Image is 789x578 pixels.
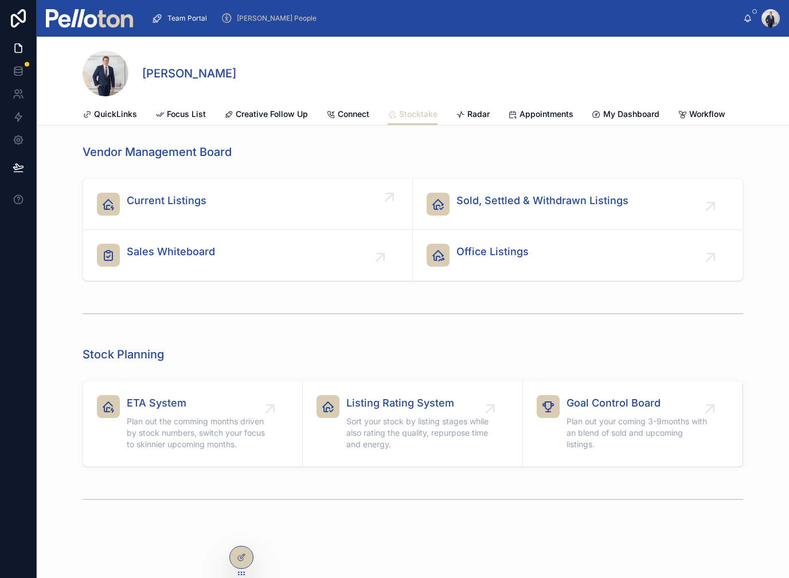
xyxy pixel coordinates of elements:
img: App logo [46,9,133,28]
a: QuickLinks [83,104,137,127]
span: Office Listings [456,244,529,260]
span: QuickLinks [94,108,137,120]
span: Plan out your coming 3-9months with an blend of sold and upcoming listings. [567,416,710,450]
h1: Vendor Management Board [83,144,232,160]
span: Current Listings [127,193,206,209]
a: Radar [456,104,490,127]
span: Workflow [689,108,725,120]
a: Stocktake [388,104,438,126]
h1: Stock Planning [83,346,164,362]
span: ETA System [127,395,270,411]
span: My Dashboard [603,108,659,120]
span: [PERSON_NAME] People [237,14,317,23]
a: Sales Whiteboard [83,230,413,280]
span: Focus List [167,108,206,120]
span: Appointments [520,108,573,120]
a: [PERSON_NAME] People [217,8,325,29]
h1: [PERSON_NAME] [142,65,236,81]
a: Appointments [508,104,573,127]
span: Team Portal [167,14,207,23]
a: Listing Rating SystemSort your stock by listing stages while also rating the quality, repurpose t... [303,381,522,466]
span: Listing Rating System [346,395,490,411]
span: Connect [338,108,369,120]
a: Team Portal [148,8,215,29]
a: ETA SystemPlan out the comming months driven by stock numbers, switch your focus to skinnier upco... [83,381,303,466]
a: My Dashboard [592,104,659,127]
span: Stocktake [399,108,438,120]
span: Creative Follow Up [236,108,308,120]
a: Current Listings [83,179,413,230]
span: Sales Whiteboard [127,244,215,260]
a: Sold, Settled & Withdrawn Listings [413,179,743,230]
a: Goal Control BoardPlan out your coming 3-9months with an blend of sold and upcoming listings. [523,381,743,466]
div: scrollable content [142,6,743,31]
a: Office Listings [413,230,743,280]
a: Creative Follow Up [224,104,308,127]
span: Sold, Settled & Withdrawn Listings [456,193,628,209]
span: Sort your stock by listing stages while also rating the quality, repurpose time and energy. [346,416,490,450]
a: Focus List [155,104,206,127]
a: Connect [326,104,369,127]
a: Workflow [678,104,725,127]
span: Plan out the comming months driven by stock numbers, switch your focus to skinnier upcoming months. [127,416,270,450]
span: Radar [467,108,490,120]
span: Goal Control Board [567,395,710,411]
